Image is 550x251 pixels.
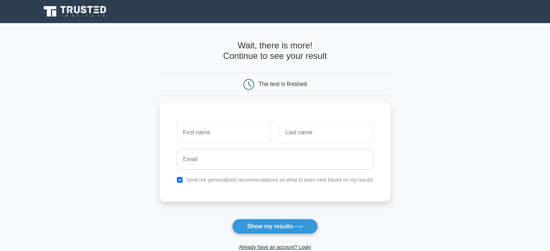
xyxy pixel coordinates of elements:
label: Send me personalized recommendations on what to learn next based on my results [186,177,373,183]
div: The test is finished [259,81,307,87]
button: Show my results [232,219,317,234]
h4: Wait, there is more! Continue to see your result [159,40,391,61]
a: Already have an account? Login [239,244,311,250]
input: Email [177,149,373,170]
input: Last name [280,122,373,143]
input: First name [177,122,270,143]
